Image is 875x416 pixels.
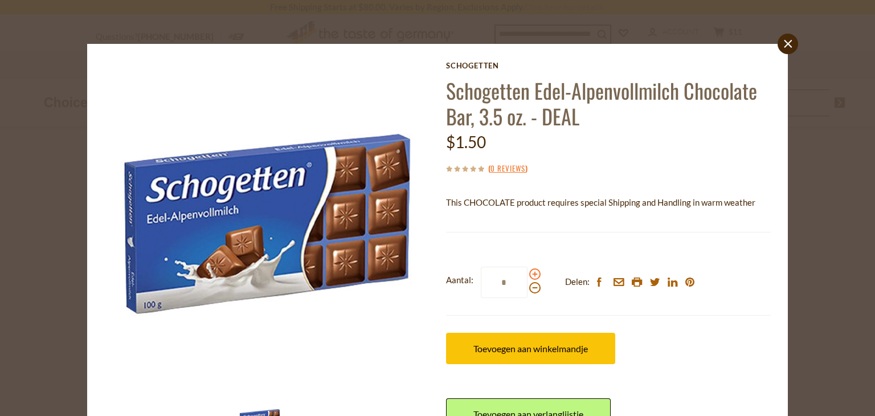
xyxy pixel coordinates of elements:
a: Schogetten [446,61,771,70]
span: $1.50 [446,132,486,152]
span: ( ) [488,162,528,174]
img: Schogetten Edel-Alpenvollmilch [104,61,430,386]
button: Toevoegen aan winkelmandje [446,333,615,364]
span: Delen: [565,275,590,289]
li: We will ship this product in heat-protective packaging and ice during warm weather months or to w... [457,218,771,233]
strong: Aantal: [446,273,473,287]
a: Schogetten Edel-Alpenvollmilch Chocolate Bar, 3.5 oz. - DEAL [446,75,757,131]
p: This CHOCOLATE product requires special Shipping and Handling in warm weather [446,195,771,210]
input: Aantal: [481,267,528,298]
a: 0 Reviews [490,162,525,175]
span: Toevoegen aan winkelmandje [473,343,588,354]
